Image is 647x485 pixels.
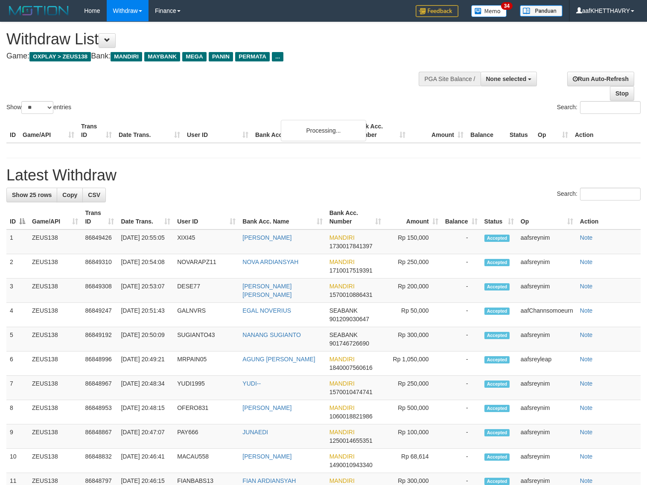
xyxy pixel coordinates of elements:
td: 86849310 [82,254,117,279]
td: OFERO831 [174,400,239,424]
td: - [442,449,481,473]
td: aafsreynim [517,449,577,473]
span: MAYBANK [144,52,180,61]
span: Accepted [484,259,510,266]
td: ZEUS138 [29,424,82,449]
a: Run Auto-Refresh [567,72,634,86]
td: ZEUS138 [29,449,82,473]
td: 86849247 [82,303,117,327]
td: - [442,424,481,449]
select: Showentries [21,101,53,114]
td: [DATE] 20:46:41 [117,449,174,473]
a: Stop [610,86,634,101]
span: Accepted [484,356,510,363]
td: Rp 1,050,000 [385,351,442,376]
span: Accepted [484,235,510,242]
th: Op [534,119,571,143]
td: 86848996 [82,351,117,376]
td: Rp 250,000 [385,254,442,279]
th: ID: activate to sort column descending [6,205,29,229]
td: ZEUS138 [29,400,82,424]
td: 86849308 [82,279,117,303]
td: aafsreynim [517,400,577,424]
td: MRPAIN05 [174,351,239,376]
a: Note [580,356,593,363]
h4: Game: Bank: [6,52,423,61]
td: aafsreynim [517,229,577,254]
td: - [442,351,481,376]
span: Copy 1570010886431 to clipboard [329,291,373,298]
a: [PERSON_NAME] [242,404,291,411]
a: Note [580,331,593,338]
td: Rp 100,000 [385,424,442,449]
span: Accepted [484,308,510,315]
span: MANDIRI [329,283,355,290]
span: MANDIRI [329,258,355,265]
span: Accepted [484,332,510,339]
td: [DATE] 20:48:34 [117,376,174,400]
td: SUGIANTO43 [174,327,239,351]
span: Copy 1710017519391 to clipboard [329,267,373,274]
span: Copy 1250014655351 to clipboard [329,437,373,444]
label: Show entries [6,101,71,114]
th: Bank Acc. Number: activate to sort column ascending [326,205,385,229]
th: User ID: activate to sort column ascending [174,205,239,229]
img: Button%20Memo.svg [471,5,507,17]
a: Note [580,258,593,265]
th: Balance: activate to sort column ascending [442,205,481,229]
a: Note [580,429,593,436]
input: Search: [580,101,641,114]
th: Game/API: activate to sort column ascending [29,205,82,229]
td: [DATE] 20:51:43 [117,303,174,327]
td: 3 [6,279,29,303]
td: Rp 500,000 [385,400,442,424]
th: Balance [467,119,506,143]
th: Amount: activate to sort column ascending [385,205,442,229]
th: Bank Acc. Number [351,119,409,143]
a: CSV [82,188,106,202]
td: 9 [6,424,29,449]
td: [DATE] 20:49:21 [117,351,174,376]
td: 86849192 [82,327,117,351]
img: panduan.png [520,5,562,17]
span: Copy 901746726690 to clipboard [329,340,369,347]
th: Date Trans. [115,119,184,143]
a: EGAL NOVERIUS [242,307,291,314]
span: Copy 901209030647 to clipboard [329,316,369,322]
span: MANDIRI [111,52,142,61]
td: GALNVRS [174,303,239,327]
span: ... [272,52,283,61]
td: ZEUS138 [29,351,82,376]
td: Rp 50,000 [385,303,442,327]
td: aafChannsomoeurn [517,303,577,327]
td: ZEUS138 [29,327,82,351]
td: [DATE] 20:47:07 [117,424,174,449]
span: 34 [501,2,513,10]
td: - [442,376,481,400]
td: - [442,279,481,303]
td: 1 [6,229,29,254]
label: Search: [557,188,641,200]
td: XIXI45 [174,229,239,254]
td: - [442,254,481,279]
th: Status: activate to sort column ascending [481,205,517,229]
td: aafsreynim [517,254,577,279]
td: [DATE] 20:54:08 [117,254,174,279]
span: MANDIRI [329,429,355,436]
span: MANDIRI [329,380,355,387]
span: Accepted [484,478,510,485]
span: SEABANK [329,331,358,338]
th: ID [6,119,19,143]
th: User ID [184,119,252,143]
td: [DATE] 20:53:07 [117,279,174,303]
td: aafsreynim [517,327,577,351]
td: - [442,327,481,351]
a: NOVA ARDIANSYAH [242,258,298,265]
span: Copy 1490010943340 to clipboard [329,462,373,468]
span: CSV [88,192,100,198]
a: Note [580,453,593,460]
td: ZEUS138 [29,376,82,400]
td: 86848867 [82,424,117,449]
span: MANDIRI [329,404,355,411]
td: MACAU558 [174,449,239,473]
